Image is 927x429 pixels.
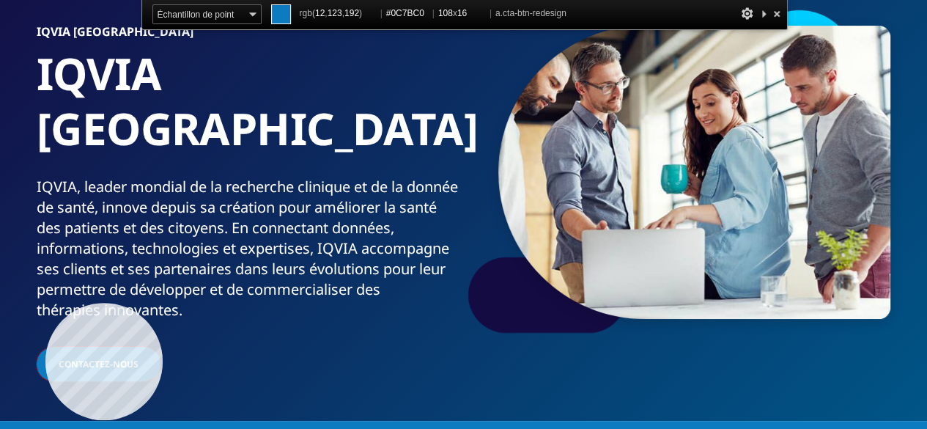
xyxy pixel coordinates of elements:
[37,26,458,46] h6: IQVIA [GEOGRAPHIC_DATA]
[37,347,160,381] a: Contactez-nous
[438,4,486,23] span: x
[300,4,377,23] span: rgb( , , )
[37,177,458,320] div: IQVIA, leader mondial de la recherche clinique et de la donnée de santé, innove depuis sa créatio...
[37,46,458,177] h1: IQVIA [GEOGRAPHIC_DATA]
[501,8,566,18] span: .cta-btn-redesign
[386,4,429,23] span: #0C7BC0
[758,4,769,23] div: Réduire ce panneau
[380,8,383,18] span: |
[769,4,784,23] div: Fermer et arrêter la sélection
[315,8,325,18] span: 12
[457,8,467,18] span: 16
[498,26,890,319] img: 081_casual-meeting-around-laptop.jpg
[495,4,566,23] span: a
[328,8,342,18] span: 123
[740,4,755,23] div: Options
[344,8,359,18] span: 192
[432,8,435,18] span: |
[490,8,492,18] span: |
[59,358,139,370] span: Contactez-nous
[438,8,453,18] span: 108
